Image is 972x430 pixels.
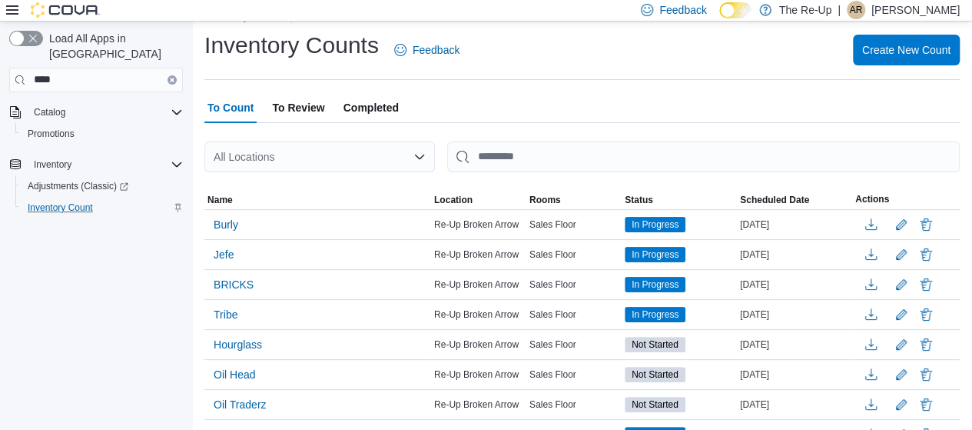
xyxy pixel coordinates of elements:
span: Jefe [214,247,234,262]
button: Inventory [28,155,78,174]
button: Rooms [526,191,622,209]
div: [DATE] [737,245,852,264]
span: Actions [855,193,889,205]
button: Name [204,191,431,209]
nav: Complex example [9,95,183,258]
button: Clear input [168,75,177,85]
button: Delete [917,335,935,354]
p: [PERSON_NAME] [871,1,960,19]
span: Inventory [28,155,183,174]
span: Not Started [625,367,685,382]
span: Feedback [659,2,706,18]
span: Re-Up Broken Arrow [434,248,519,261]
button: Edit count details [892,273,911,296]
span: Create New Count [862,42,950,58]
span: Inventory Count [28,202,93,214]
span: In Progress [632,308,678,322]
span: Dark Mode [719,18,720,19]
a: Adjustments (Classic) [22,177,134,195]
input: This is a search bar. After typing your query, hit enter to filter the results lower in the page. [447,142,960,172]
span: Inventory [34,158,71,171]
span: Burly [214,217,238,232]
div: [DATE] [737,395,852,414]
span: Re-Up Broken Arrow [434,308,519,321]
a: Promotions [22,125,81,143]
button: Status [622,191,737,209]
button: Oil Head [207,363,261,386]
button: Open list of options [413,151,426,163]
span: Re-Up Broken Arrow [434,218,519,231]
button: Tribe [207,303,244,326]
span: Not Started [632,338,678,352]
img: Cova [31,2,100,18]
div: Aaron Remington [847,1,865,19]
button: Delete [917,305,935,324]
span: Re-Up Broken Arrow [434,338,519,351]
h1: Inventory Counts [204,30,379,61]
span: Oil Traderz [214,397,266,412]
button: Delete [917,275,935,294]
span: In Progress [632,278,678,292]
span: BRICKS [214,277,254,292]
span: In Progress [632,248,678,262]
button: Edit count details [892,213,911,236]
button: Promotions [15,123,189,145]
button: Hourglass [207,333,268,356]
div: Sales Floor [526,275,622,294]
button: Scheduled Date [737,191,852,209]
span: Tribe [214,307,237,322]
span: Re-Up Broken Arrow [434,278,519,291]
span: Catalog [34,106,65,118]
a: Inventory Count [22,198,99,217]
button: BRICKS [207,273,260,296]
span: Not Started [625,397,685,412]
span: Re-Up Broken Arrow [434,368,519,381]
div: Sales Floor [526,395,622,414]
span: Promotions [28,128,75,140]
button: Location [431,191,526,209]
span: Completed [343,92,399,123]
span: In Progress [625,307,685,322]
button: Burly [207,213,244,236]
button: Delete [917,245,935,264]
button: Edit count details [892,303,911,326]
span: Scheduled Date [740,194,809,206]
button: Edit count details [892,243,911,266]
span: Hourglass [214,337,262,352]
span: To Count [207,92,254,123]
div: [DATE] [737,275,852,294]
button: Catalog [3,102,189,123]
div: [DATE] [737,215,852,234]
span: Inventory Count [22,198,183,217]
input: Dark Mode [719,2,751,18]
span: Not Started [625,337,685,352]
span: Status [625,194,653,206]
div: [DATE] [737,305,852,324]
span: Not Started [632,398,678,412]
button: Edit count details [892,393,911,416]
button: Delete [917,395,935,414]
span: To Review [272,92,324,123]
span: In Progress [625,247,685,262]
span: Rooms [529,194,561,206]
button: Edit count details [892,333,911,356]
span: Catalog [28,103,183,122]
div: Sales Floor [526,215,622,234]
button: Inventory Count [15,197,189,218]
div: [DATE] [737,335,852,354]
span: Location [434,194,473,206]
span: In Progress [625,217,685,232]
button: Oil Traderz [207,393,272,416]
span: Feedback [413,42,459,58]
span: Adjustments (Classic) [22,177,183,195]
span: Re-Up Broken Arrow [434,398,519,411]
span: In Progress [632,218,678,232]
a: Feedback [388,35,466,65]
span: Name [207,194,233,206]
button: Edit count details [892,363,911,386]
span: Oil Head [214,367,255,382]
span: AR [850,1,863,19]
span: In Progress [625,277,685,292]
p: | [838,1,841,19]
span: Not Started [632,368,678,382]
